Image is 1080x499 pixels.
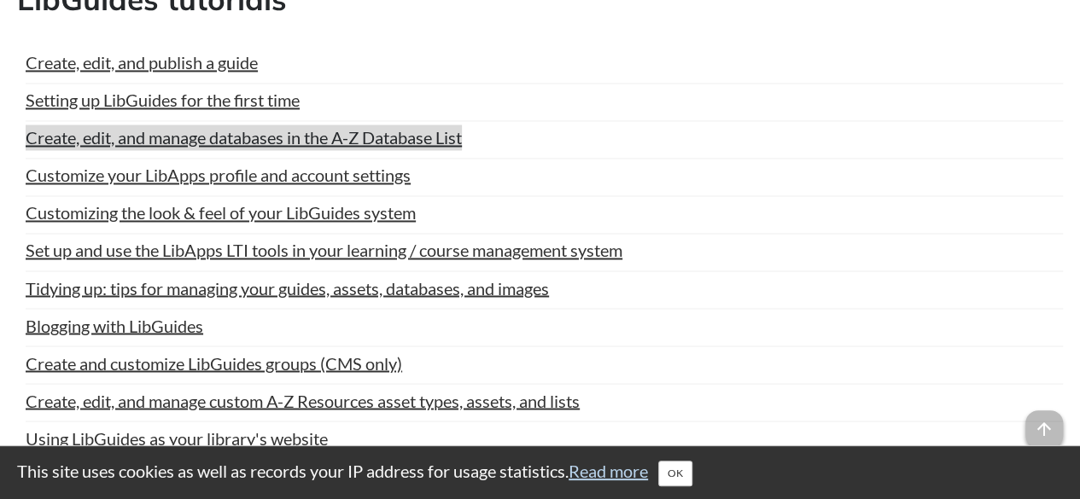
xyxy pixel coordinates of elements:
[26,425,328,450] a: Using LibGuides as your library's website
[26,312,203,338] a: Blogging with LibGuides
[26,162,411,188] a: Customize your LibApps profile and account settings
[1025,412,1063,432] a: arrow_upward
[1025,410,1063,448] span: arrow_upward
[26,200,416,225] a: Customizing the look & feel of your LibGuides system
[26,350,402,375] a: Create and customize LibGuides groups (CMS only)
[26,387,580,413] a: Create, edit, and manage custom A-Z Resources asset types, assets, and lists
[26,275,549,300] a: Tidying up: tips for managing your guides, assets, databases, and images
[26,49,258,75] a: Create, edit, and publish a guide
[569,461,648,481] a: Read more
[26,87,300,113] a: Setting up LibGuides for the first time
[26,237,622,263] a: Set up and use the LibApps LTI tools in your learning / course management system
[26,125,462,150] a: Create, edit, and manage databases in the A-Z Database List
[658,461,692,486] button: Close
